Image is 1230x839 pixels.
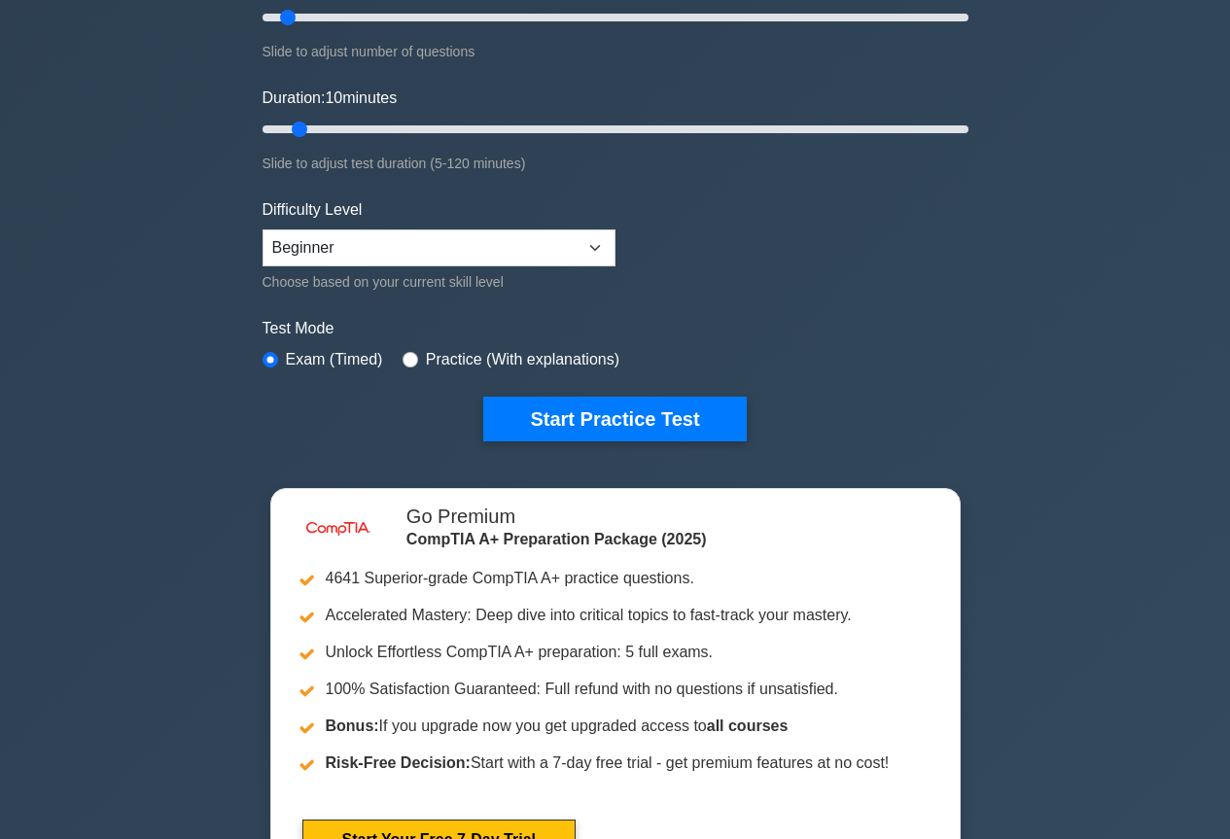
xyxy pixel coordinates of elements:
label: Test Mode [263,317,968,340]
span: 10 [325,89,342,106]
label: Practice (With explanations) [426,348,619,371]
div: Slide to adjust test duration (5-120 minutes) [263,152,968,175]
div: Slide to adjust number of questions [263,40,968,63]
div: Choose based on your current skill level [263,270,615,294]
label: Difficulty Level [263,198,363,222]
label: Exam (Timed) [286,348,383,371]
label: Duration: minutes [263,87,398,110]
button: Start Practice Test [483,397,746,441]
